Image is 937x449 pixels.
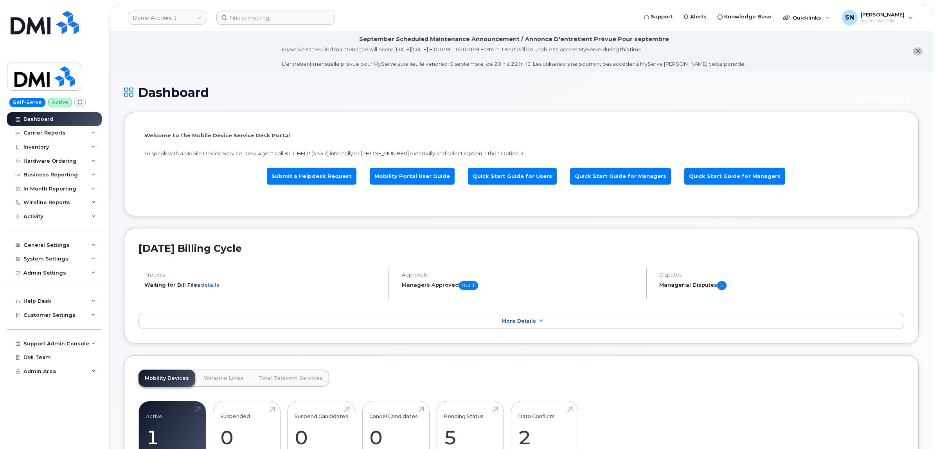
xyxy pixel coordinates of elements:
a: Wireline Lines [198,370,250,387]
h5: Managerial Disputes [659,281,904,290]
span: 0 [717,281,727,290]
div: MyServe scheduled maintenance will occur [DATE][DATE] 8:00 PM - 10:00 PM Eastern. Users will be u... [282,46,746,68]
h2: [DATE] Billing Cycle [138,242,904,254]
h4: Process [144,272,382,278]
p: Welcome to the Mobile Device Service Desk Portal [144,132,898,139]
p: To speak with a Mobile Device Service Desk Agent call 811-HELP (4357) internally or [PHONE_NUMBER... [144,150,898,157]
h5: Managers Approved [402,281,639,290]
a: Quick Start Guide for Managers [684,168,785,185]
div: September Scheduled Maintenance Announcement / Annonce D'entretient Prévue Pour septembre [359,35,669,43]
h1: Dashboard [124,86,844,99]
span: More Details [502,318,536,324]
a: Total Telecom Services [252,370,329,387]
button: Customer Card [848,92,919,106]
button: close notification [913,47,923,56]
h4: Disputes [659,272,904,278]
a: Mobility Portal User Guide [370,168,455,185]
span: 0 of 1 [459,281,478,290]
a: details [200,282,219,288]
li: Waiting for Bill Files [144,281,382,289]
a: Quick Start Guide for Managers [570,168,671,185]
a: Quick Start Guide for Users [468,168,557,185]
h4: Approvals [402,272,639,278]
a: Mobility Devices [138,370,195,387]
a: Submit a Helpdesk Request [267,168,356,185]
